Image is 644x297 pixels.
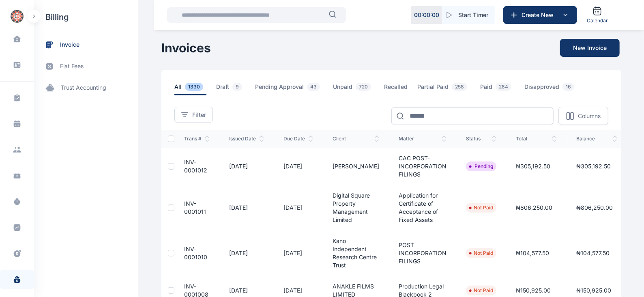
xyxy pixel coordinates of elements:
td: [DATE] [219,230,274,276]
span: ₦305,192.50 [576,163,611,170]
button: Start Timer [442,6,495,24]
a: INV-0001011 [184,200,206,215]
span: ₦104,577.50 [576,250,610,256]
span: 284 [496,83,511,91]
span: trust accounting [61,84,106,92]
span: ₦305,192.50 [516,163,550,170]
span: All [174,83,206,95]
span: Disapproved [524,83,577,95]
span: Matter [399,136,447,142]
span: ₦150,925.00 [576,287,611,294]
td: Kano Independent Research Centre Trust [323,230,389,276]
a: Recalled [384,83,417,95]
span: Filter [192,111,206,119]
span: Due Date [283,136,313,142]
span: ₦806,250.00 [516,204,552,211]
a: Calendar [584,3,611,27]
li: Pending [469,163,493,170]
span: balance [576,136,617,142]
a: INV-0001010 [184,245,207,260]
a: Partial Paid258 [417,83,480,95]
span: 16 [562,83,574,91]
td: [PERSON_NAME] [323,148,389,185]
button: Columns [558,107,608,125]
a: INV-0001012 [184,159,207,174]
span: issued date [229,136,264,142]
span: 1330 [185,83,203,91]
span: 43 [307,83,320,91]
span: Draft [216,83,245,95]
span: 720 [356,83,371,91]
td: [DATE] [219,185,274,230]
span: client [333,136,379,142]
span: flat fees [60,62,84,71]
a: Pending Approval43 [255,83,333,95]
span: Paid [480,83,515,95]
a: Draft9 [216,83,255,95]
button: New Invoice [560,39,620,57]
a: Unpaid720 [333,83,384,95]
span: status [466,136,496,142]
span: Calendar [587,17,608,24]
li: Not Paid [469,250,493,256]
a: All1330 [174,83,216,95]
span: ₦806,250.00 [576,204,613,211]
td: CAC POST-INCORPORATION FILINGS [389,148,456,185]
span: Pending Approval [255,83,323,95]
td: [DATE] [219,148,274,185]
td: Digital Square Property Management Limited [323,185,389,230]
a: trust accounting [34,77,138,99]
a: invoice [34,34,138,56]
span: Create New [518,11,560,19]
p: Columns [578,112,601,120]
li: Not Paid [469,204,493,211]
button: Filter [174,107,213,123]
td: POST INCORPORATION FILINGS [389,230,456,276]
span: invoice [60,41,79,49]
td: [DATE] [274,230,323,276]
a: Disapproved16 [524,83,587,95]
p: 00 : 00 : 00 [414,11,439,19]
a: flat fees [34,56,138,77]
span: 258 [452,83,467,91]
span: total [516,136,557,142]
li: Not Paid [469,287,493,294]
a: Paid284 [480,83,524,95]
td: [DATE] [274,148,323,185]
span: 9 [232,83,242,91]
span: ₦104,577.50 [516,250,549,256]
span: ₦150,925.00 [516,287,551,294]
span: Recalled [384,83,408,95]
button: Create New [503,6,577,24]
td: Application for Certificate of Acceptance of Fixed Assets [389,185,456,230]
span: Partial Paid [417,83,470,95]
td: [DATE] [274,185,323,230]
span: Trans # [184,136,210,142]
h1: Invoices [161,41,211,55]
span: Unpaid [333,83,374,95]
span: Start Timer [458,11,488,19]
